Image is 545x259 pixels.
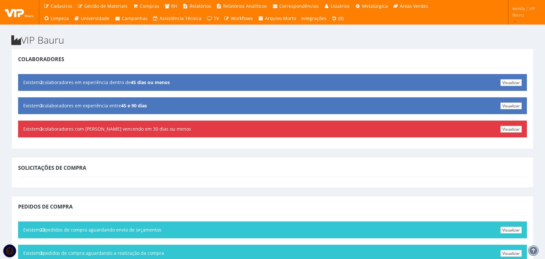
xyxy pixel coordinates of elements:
b: 45 e 90 dias [121,103,147,109]
span: Relatórios [190,3,211,9]
span: Universidade [81,15,109,21]
span: Campanhas [122,15,148,21]
span: Colaboradores [18,56,64,63]
span: Compras [140,3,159,9]
span: Workflows [231,15,253,21]
b: 45 dias ou menos [131,79,170,85]
a: Visualizar [500,250,522,257]
a: (0) [329,12,346,25]
h2: VIP Bauru [11,35,534,45]
div: Existem colaboradores em experiência dentro de [18,74,527,91]
a: Campanhas [112,12,150,25]
span: Áreas Verdes [400,3,428,9]
span: Metalúrgica [362,3,388,9]
a: Visualizar [500,126,522,133]
a: Visualizar [500,79,522,86]
a: TV [204,12,221,25]
b: 3 [40,103,43,109]
span: Correspondências [279,3,319,9]
span: Limpeza [51,15,69,21]
b: 3 [40,250,43,256]
b: 2 [40,79,43,85]
span: Gestão de Materiais [84,3,128,9]
span: Pedidos de Compra [18,203,73,210]
a: Universidade [71,12,112,25]
b: 23 [40,227,45,233]
img: logo [5,7,34,17]
span: Cadastros [51,3,72,9]
span: Solicitações de Compra [18,164,86,171]
span: RH [171,3,177,9]
div: Existem colaboradores com [PERSON_NAME] vencendo em 30 dias ou menos [18,121,527,137]
a: Visualizar [500,103,522,109]
div: Existem pedidos de compra aguardando envio de orçamentos [18,221,527,238]
a: Assistência Técnica [150,12,204,25]
a: Visualizar [500,227,522,233]
span: (0) [338,15,344,21]
a: Arquivo Morto [255,12,299,25]
div: Existem colaboradores em experiência entre [18,97,527,114]
span: Arquivo Morto [265,15,296,21]
span: Integrações [301,15,326,21]
span: TV [214,15,219,21]
span: Assistência Técnica [159,15,201,21]
span: kemilly | VIP Bauru [512,5,537,18]
a: Workflows [221,12,256,25]
span: Usuários [331,3,350,9]
b: 3 [40,126,43,132]
span: Relatórios Analíticos [223,3,267,9]
a: Limpeza [41,12,71,25]
a: Integrações [299,12,329,25]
